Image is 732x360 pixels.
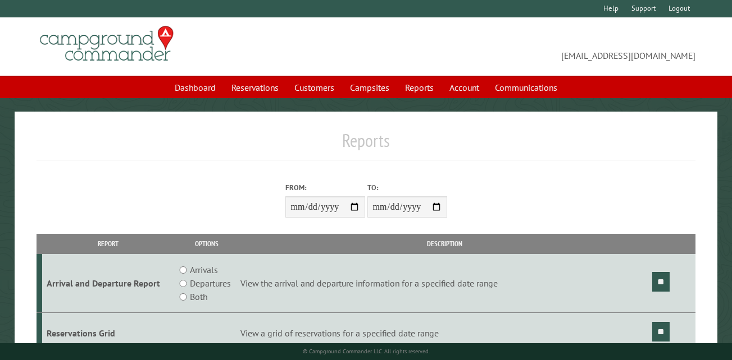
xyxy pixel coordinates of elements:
[42,254,175,313] td: Arrival and Departure Report
[225,77,285,98] a: Reservations
[343,77,396,98] a: Campsites
[190,263,218,276] label: Arrivals
[168,77,222,98] a: Dashboard
[303,348,430,355] small: © Campground Commander LLC. All rights reserved.
[37,22,177,66] img: Campground Commander
[42,313,175,354] td: Reservations Grid
[488,77,564,98] a: Communications
[175,234,239,253] th: Options
[239,313,651,354] td: View a grid of reservations for a specified date range
[367,182,447,193] label: To:
[239,254,651,313] td: View the arrival and departure information for a specified date range
[190,276,231,290] label: Departures
[37,130,695,160] h1: Reports
[398,77,440,98] a: Reports
[288,77,341,98] a: Customers
[285,182,365,193] label: From:
[239,234,651,253] th: Description
[443,77,486,98] a: Account
[42,234,175,253] th: Report
[190,290,207,303] label: Both
[366,31,695,62] span: [EMAIL_ADDRESS][DOMAIN_NAME]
